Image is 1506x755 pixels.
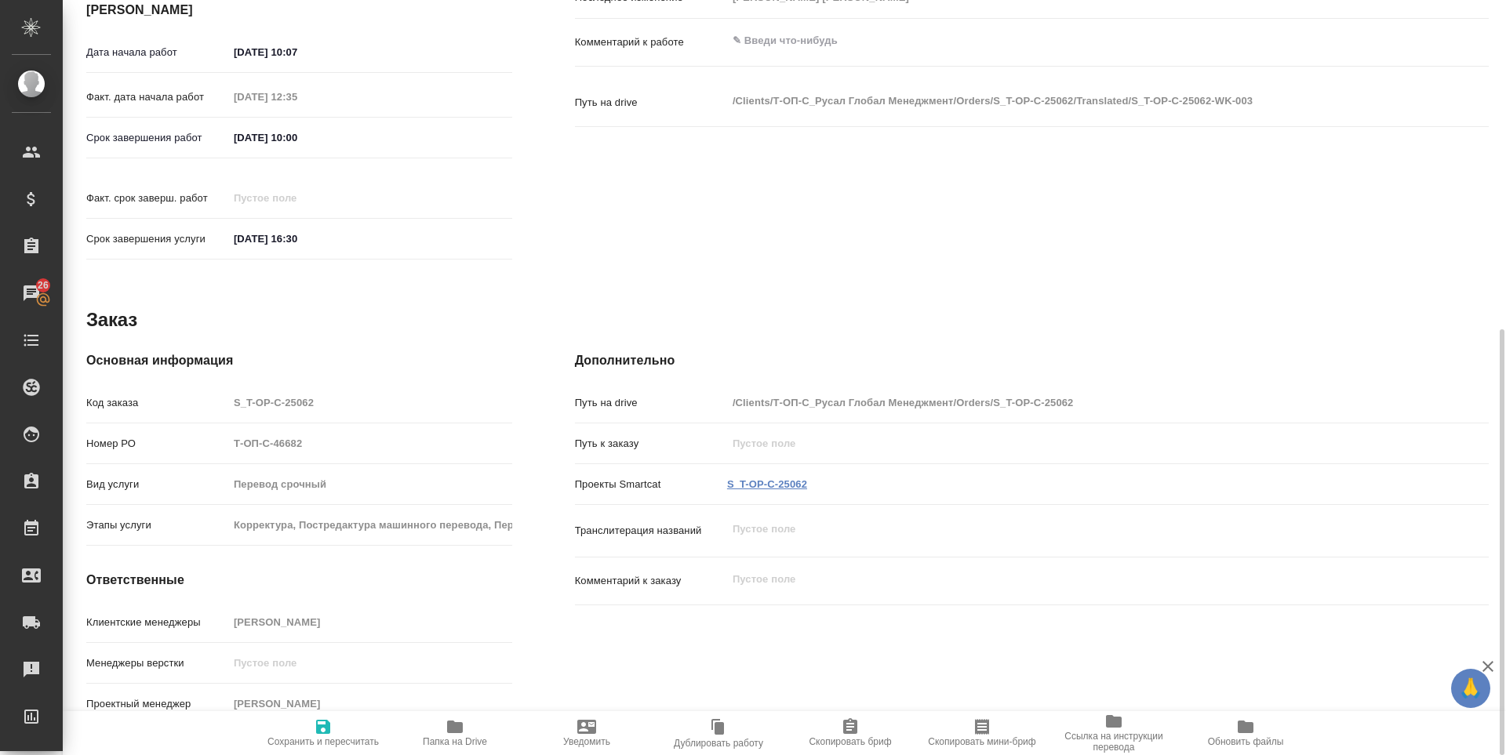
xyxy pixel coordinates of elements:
p: Срок завершения работ [86,130,228,146]
p: Транслитерация названий [575,523,727,539]
p: Срок завершения услуги [86,231,228,247]
button: Ссылка на инструкции перевода [1048,711,1180,755]
h2: Заказ [86,307,137,332]
h4: Основная информация [86,351,512,370]
input: Пустое поле [228,692,512,715]
span: Скопировать бриф [809,736,891,747]
span: 26 [28,278,58,293]
span: 🙏 [1457,672,1484,705]
p: Путь на drive [575,95,727,111]
button: Скопировать мини-бриф [916,711,1048,755]
span: Папка на Drive [423,736,487,747]
p: Дата начала работ [86,45,228,60]
a: S_T-OP-C-25062 [727,478,807,490]
button: 🙏 [1451,669,1490,708]
input: Пустое поле [228,187,366,209]
input: Пустое поле [228,652,512,674]
span: Обновить файлы [1208,736,1284,747]
input: Пустое поле [727,432,1413,455]
p: Вид услуги [86,477,228,492]
button: Папка на Drive [389,711,521,755]
input: ✎ Введи что-нибудь [228,227,366,250]
p: Комментарий к работе [575,34,727,50]
input: ✎ Введи что-нибудь [228,41,366,64]
p: Этапы услуги [86,517,228,533]
p: Клиентские менеджеры [86,615,228,630]
input: Пустое поле [228,473,512,495]
input: ✎ Введи что-нибудь [228,126,366,149]
p: Номер РО [86,436,228,452]
button: Уведомить [521,711,653,755]
p: Проекты Smartcat [575,477,727,492]
h4: [PERSON_NAME] [86,1,512,20]
span: Дублировать работу [674,738,763,749]
a: 26 [4,274,59,313]
span: Сохранить и пересчитать [267,736,379,747]
h4: Ответственные [86,571,512,590]
span: Уведомить [563,736,610,747]
p: Менеджеры верстки [86,655,228,671]
p: Путь к заказу [575,436,727,452]
button: Скопировать бриф [784,711,916,755]
input: Пустое поле [228,432,512,455]
textarea: /Clients/Т-ОП-С_Русал Глобал Менеджмент/Orders/S_T-OP-C-25062/Translated/S_T-OP-C-25062-WK-003 [727,88,1413,114]
input: Пустое поле [228,611,512,633]
h4: Дополнительно [575,351,1489,370]
input: Пустое поле [228,514,512,536]
p: Факт. дата начала работ [86,89,228,105]
span: Ссылка на инструкции перевода [1057,731,1170,753]
span: Скопировать мини-бриф [928,736,1035,747]
input: Пустое поле [228,391,512,414]
p: Комментарий к заказу [575,573,727,589]
p: Путь на drive [575,395,727,411]
input: Пустое поле [727,391,1413,414]
p: Код заказа [86,395,228,411]
button: Обновить файлы [1180,711,1311,755]
p: Проектный менеджер [86,696,228,712]
p: Факт. срок заверш. работ [86,191,228,206]
input: Пустое поле [228,85,366,108]
button: Дублировать работу [653,711,784,755]
button: Сохранить и пересчитать [257,711,389,755]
